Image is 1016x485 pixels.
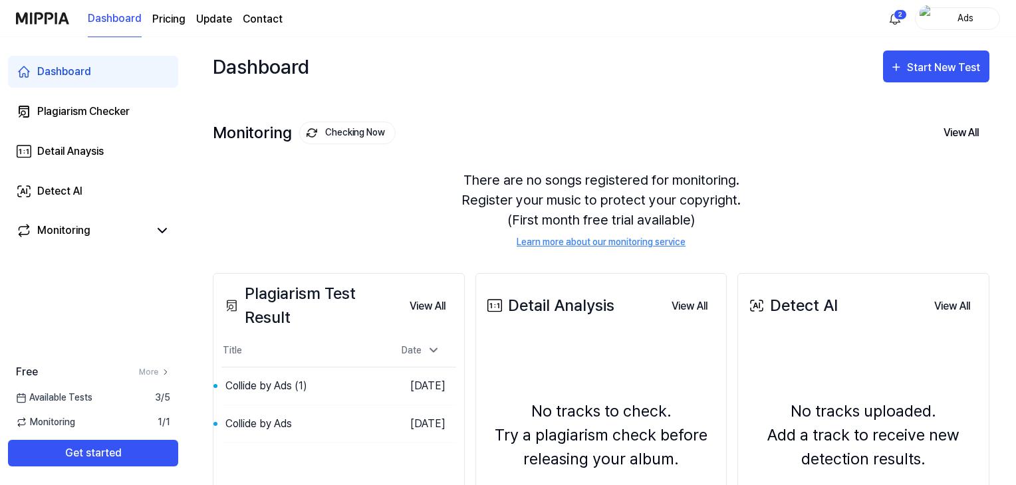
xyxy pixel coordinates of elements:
a: Monitoring [16,223,149,239]
a: Contact [243,11,283,27]
span: Available Tests [16,391,92,405]
a: Plagiarism Checker [8,96,178,128]
a: Pricing [152,11,186,27]
a: Dashboard [8,56,178,88]
div: Dashboard [37,64,91,80]
a: More [139,366,170,378]
span: Monitoring [16,415,75,429]
button: View All [924,293,981,320]
button: View All [933,119,989,147]
th: Title [221,335,386,367]
div: Detail Analysis [484,294,614,318]
a: View All [924,292,981,320]
a: Dashboard [88,1,142,37]
a: Detail Anaysis [8,136,178,167]
img: profile [920,5,936,32]
div: Monitoring [213,122,396,144]
div: Start New Test [907,59,983,76]
td: [DATE] [386,405,456,442]
img: 알림 [887,11,903,27]
span: 1 / 1 [158,415,170,429]
div: Collide by Ads (1) [225,378,307,394]
a: Update [196,11,232,27]
a: Detect AI [8,175,178,207]
div: Plagiarism Checker [37,104,130,120]
a: Learn more about our monitoring service [517,235,686,249]
div: Date [396,339,445,361]
div: There are no songs registered for monitoring. Register your music to protect your copyright. (Fir... [213,154,989,265]
button: 알림2 [884,8,906,29]
button: View All [661,293,718,320]
div: No tracks uploaded. Add a track to receive new detection results. [746,399,981,471]
a: View All [399,292,456,320]
div: 2 [894,9,907,20]
div: Dashboard [213,50,309,82]
img: monitoring Icon [307,128,317,138]
div: Detail Anaysis [37,144,104,159]
span: Free [16,364,38,380]
button: Start New Test [883,50,989,82]
div: Collide by Ads [225,416,292,432]
div: Plagiarism Test Result [221,282,399,330]
div: No tracks to check. Try a plagiarism check before releasing your album. [484,399,719,471]
button: profileAds [915,7,1000,30]
button: Get started [8,440,178,466]
div: Detect AI [746,294,838,318]
a: View All [661,292,718,320]
div: Monitoring [37,223,90,239]
button: Checking Now [299,122,396,144]
span: 3 / 5 [155,391,170,405]
div: Detect AI [37,183,82,199]
div: Ads [940,11,991,25]
button: View All [399,293,456,320]
td: [DATE] [386,367,456,405]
